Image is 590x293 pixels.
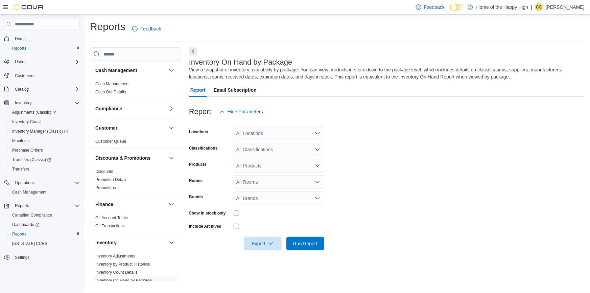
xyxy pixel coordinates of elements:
button: Inventory [1,98,82,108]
a: GL Transactions [95,224,125,228]
span: Home [12,34,80,43]
a: Inventory Manager (Classic) [9,127,71,135]
button: [US_STATE] CCRS [7,239,82,248]
button: Catalog [12,85,31,93]
a: Customer Queue [95,139,126,144]
div: Cash Management [90,80,181,99]
button: Compliance [167,105,175,113]
button: Compliance [95,105,166,112]
span: Settings [15,255,29,260]
button: Inventory Count [7,117,82,127]
span: Inventory Count Details [95,270,138,275]
button: Export [244,237,282,250]
h3: Inventory On Hand by Package [189,58,292,66]
span: Inventory [12,99,80,107]
button: Reports [1,201,82,210]
a: Transfers (Classic) [9,156,54,164]
a: Inventory Adjustments [95,254,135,258]
span: Reports [12,202,80,210]
span: Inventory [15,100,31,106]
label: Products [189,162,207,167]
a: Customers [12,72,37,80]
h3: Customer [95,125,117,131]
p: [PERSON_NAME] [546,3,585,11]
button: Finance [167,200,175,208]
a: Feedback [413,0,447,14]
button: Transfers [7,164,82,174]
span: Email Subscription [214,83,257,97]
span: Operations [15,180,35,185]
span: Feedback [140,25,161,32]
span: Cash Management [9,188,80,196]
a: Discounts [95,169,113,174]
a: Reports [9,230,29,238]
label: Locations [189,129,208,135]
a: Purchase Orders [9,146,46,154]
button: Settings [1,252,82,262]
span: Transfers (Classic) [12,157,51,162]
a: Cash Out Details [95,90,126,94]
span: Transfers [9,165,80,173]
span: Manifests [9,137,80,145]
nav: Complex example [4,31,80,280]
a: Dashboards [7,220,82,229]
div: Curtis Campbell [535,3,543,11]
a: Transfers [9,165,32,173]
button: Cash Management [167,66,175,74]
a: Settings [12,253,32,262]
button: Users [1,57,82,67]
button: Reports [7,229,82,239]
span: Home [15,36,26,42]
button: Cash Management [95,67,166,74]
span: Adjustments (Classic) [12,110,56,115]
button: Discounts & Promotions [167,154,175,162]
button: Discounts & Promotions [95,155,166,161]
span: Dashboards [9,221,80,229]
a: Inventory Count [9,118,44,126]
span: Cash Management [95,81,129,87]
button: Open list of options [315,147,320,152]
a: Inventory Manager (Classic) [7,127,82,136]
span: Washington CCRS [9,240,80,248]
input: Dark Mode [450,4,464,11]
a: Cash Management [9,188,49,196]
p: | [531,3,532,11]
span: Transfers [12,166,29,172]
h3: Inventory [95,239,117,246]
a: Cash Management [95,82,129,86]
div: Finance [90,214,181,233]
span: Catalog [15,87,29,92]
button: Open list of options [315,196,320,201]
button: Finance [95,201,166,208]
button: Operations [12,179,38,187]
span: Hide Parameters [228,108,263,115]
button: Catalog [1,85,82,94]
span: [US_STATE] CCRS [12,241,47,246]
a: Promotion Details [95,177,127,182]
button: Inventory [12,99,34,107]
span: Reports [9,230,80,238]
button: Inventory [167,239,175,247]
label: Show in stock only [189,210,226,216]
span: Operations [12,179,80,187]
label: Rooms [189,178,203,183]
span: Users [12,58,80,66]
a: Promotions [95,185,116,190]
button: Manifests [7,136,82,145]
a: Adjustments (Classic) [9,108,59,116]
button: Run Report [286,237,324,250]
p: Home of the Happy High [476,3,528,11]
button: Canadian Compliance [7,210,82,220]
span: Reports [12,231,26,237]
h3: Report [189,108,211,116]
button: Next [189,47,197,55]
a: Transfers (Classic) [7,155,82,164]
span: Inventory Count [12,119,41,125]
span: Reports [9,44,80,52]
span: CC [536,3,542,11]
span: Export [248,237,278,250]
label: Include Archived [189,224,221,229]
img: Cova [14,4,44,10]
